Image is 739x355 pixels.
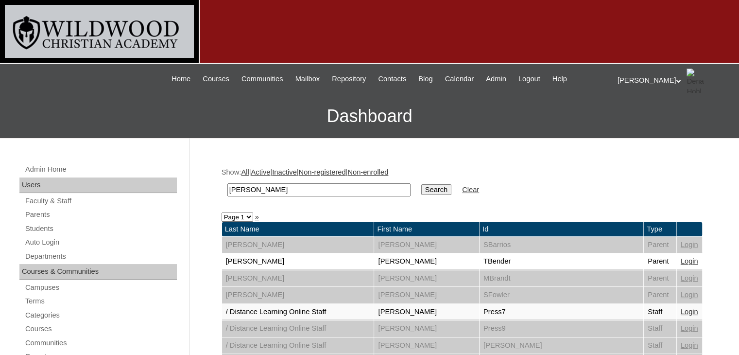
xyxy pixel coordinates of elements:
[172,73,190,85] span: Home
[5,5,194,58] img: logo-white.png
[222,237,374,253] td: [PERSON_NAME]
[222,253,374,270] td: [PERSON_NAME]
[19,177,177,193] div: Users
[374,287,479,303] td: [PERSON_NAME]
[618,69,729,93] div: [PERSON_NAME]
[445,73,474,85] span: Calendar
[440,73,479,85] a: Calendar
[222,270,374,287] td: [PERSON_NAME]
[222,337,374,354] td: / Distance Learning Online Staff
[486,73,506,85] span: Admin
[374,237,479,253] td: [PERSON_NAME]
[299,168,346,176] a: Non-registered
[518,73,540,85] span: Logout
[374,253,479,270] td: [PERSON_NAME]
[295,73,320,85] span: Mailbox
[681,257,698,265] a: Login
[681,274,698,282] a: Login
[222,304,374,320] td: / Distance Learning Online Staff
[681,291,698,299] a: Login
[222,287,374,303] td: [PERSON_NAME]
[222,167,703,202] div: Show: | | | |
[644,304,676,320] td: Staff
[552,73,567,85] span: Help
[24,309,177,321] a: Categories
[418,73,432,85] span: Blog
[374,304,479,320] td: [PERSON_NAME]
[462,186,479,194] a: Clear
[481,73,511,85] a: Admin
[681,324,698,332] a: Login
[24,337,177,349] a: Communities
[480,270,643,287] td: MBrandt
[24,195,177,207] a: Faculty & Staff
[514,73,545,85] a: Logout
[681,341,698,349] a: Login
[644,253,676,270] td: Parent
[373,73,411,85] a: Contacts
[241,73,283,85] span: Communities
[644,237,676,253] td: Parent
[241,168,249,176] a: All
[480,337,643,354] td: [PERSON_NAME]
[548,73,572,85] a: Help
[421,184,451,195] input: Search
[480,304,643,320] td: Press7
[681,241,698,248] a: Login
[24,282,177,294] a: Campuses
[413,73,437,85] a: Blog
[167,73,195,85] a: Home
[374,320,479,337] td: [PERSON_NAME]
[644,337,676,354] td: Staff
[24,295,177,307] a: Terms
[5,94,734,138] h3: Dashboard
[19,264,177,280] div: Courses & Communities
[347,168,388,176] a: Non-enrolled
[327,73,371,85] a: Repository
[332,73,366,85] span: Repository
[24,323,177,335] a: Courses
[24,236,177,248] a: Auto Login
[681,308,698,316] a: Login
[227,183,411,196] input: Search
[480,320,643,337] td: Press9
[644,270,676,287] td: Parent
[24,163,177,176] a: Admin Home
[203,73,229,85] span: Courses
[24,250,177,263] a: Departments
[24,209,177,221] a: Parents
[644,287,676,303] td: Parent
[480,222,643,236] td: Id
[480,253,643,270] td: TBender
[378,73,406,85] span: Contacts
[198,73,234,85] a: Courses
[272,168,297,176] a: Inactive
[644,320,676,337] td: Staff
[24,223,177,235] a: Students
[251,168,270,176] a: Active
[291,73,325,85] a: Mailbox
[222,320,374,337] td: / Distance Learning Online Staff
[480,287,643,303] td: SFowler
[237,73,288,85] a: Communities
[374,222,479,236] td: First Name
[222,222,374,236] td: Last Name
[644,222,676,236] td: Type
[255,213,259,221] a: »
[687,69,711,93] img: Dena Hohl
[374,337,479,354] td: [PERSON_NAME]
[374,270,479,287] td: [PERSON_NAME]
[480,237,643,253] td: SBarrios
